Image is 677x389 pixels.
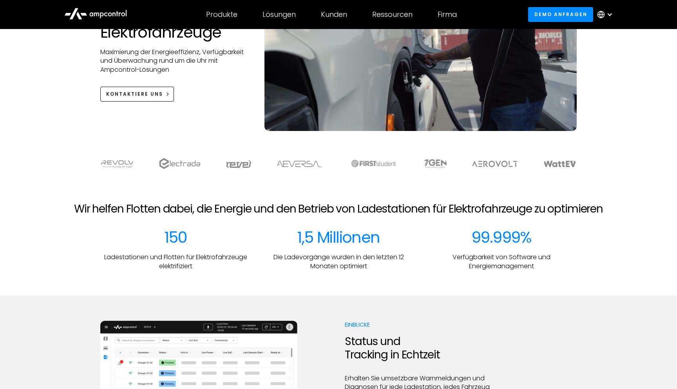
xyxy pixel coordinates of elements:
div: Firma [438,10,457,19]
img: electrada logo [159,158,200,169]
div: Ressourcen [372,10,413,19]
div: 1,5 Millionen [297,228,380,247]
div: 150 [164,228,187,247]
p: Einblicke [345,321,496,329]
div: Produkte [206,10,237,19]
h2: Wir helfen Flotten dabei, die Energie und den Betrieb von Ladestationen für Elektrofahrzeuge zu o... [74,202,603,216]
p: Maximierung der Energieeffizienz, Verfügbarkeit und Überwachung rund um die Uhr mit Ampcontrol-Lö... [100,48,249,74]
div: Lösungen [262,10,296,19]
div: Kunden [321,10,347,19]
div: 99.999% [471,228,532,247]
p: Ladestationen und Flotten für Elektrofahrzeuge elektrifiziert [100,253,251,271]
img: Aerovolt Logo [472,161,518,167]
a: KONTAKTIERE UNS [100,87,174,101]
p: Verfügbarkeit von Software und Energiemanagement [426,253,577,271]
div: KONTAKTIERE UNS [106,91,163,98]
p: Die Ladevorgänge wurden in den letzten 12 Monaten optimiert [263,253,414,271]
h2: Status und Tracking in Echtzeit [345,335,496,361]
img: WattEV logo [543,161,576,167]
a: Demo anfragen [528,7,593,22]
